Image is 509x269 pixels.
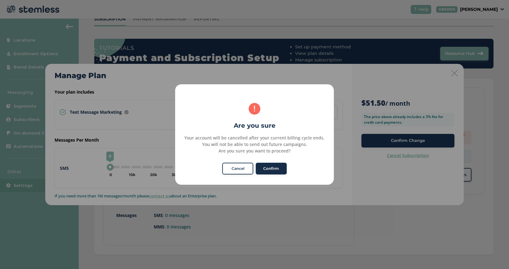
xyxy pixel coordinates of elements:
h2: Are you sure [175,121,334,130]
div: Your account will be cancelled after your current billing cycle ends. You will not be able to sen... [182,134,327,154]
button: Cancel [222,163,253,174]
button: Confirm [256,163,287,174]
iframe: Chat Widget [478,239,509,269]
